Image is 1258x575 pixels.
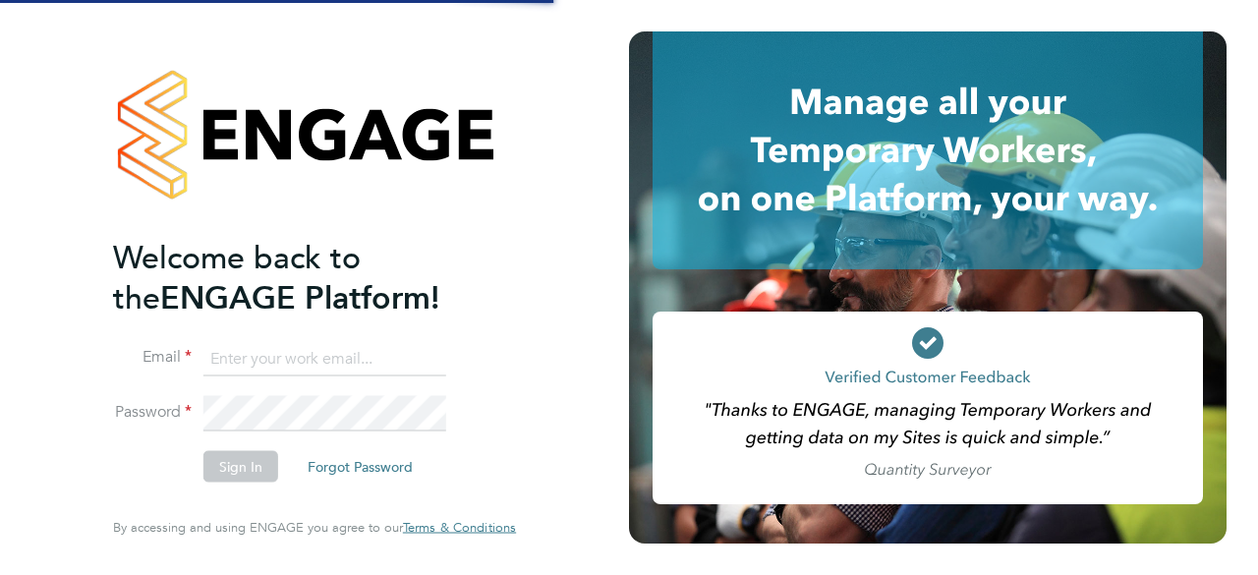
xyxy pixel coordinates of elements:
a: Terms & Conditions [403,520,516,536]
label: Password [113,402,192,423]
button: Sign In [203,451,278,483]
button: Forgot Password [292,451,429,483]
span: Terms & Conditions [403,519,516,536]
span: By accessing and using ENGAGE you agree to our [113,519,516,536]
span: Welcome back to the [113,238,361,316]
label: Email [113,347,192,368]
h2: ENGAGE Platform! [113,237,496,317]
input: Enter your work email... [203,341,446,376]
